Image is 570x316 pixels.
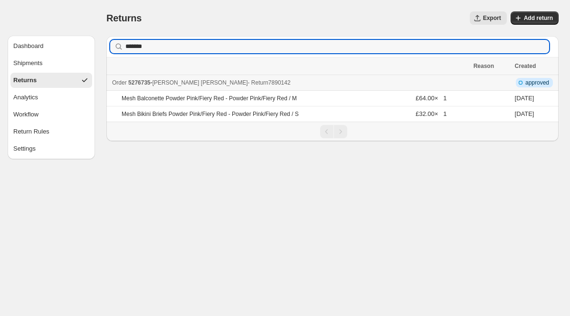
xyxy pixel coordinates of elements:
button: Workflow [10,107,92,122]
div: - [112,78,468,87]
button: Dashboard [10,38,92,54]
span: - Return 7890142 [248,79,291,86]
span: Returns [13,76,37,85]
span: Reason [474,63,494,69]
nav: Pagination [106,122,559,141]
button: Return Rules [10,124,92,139]
span: Return Rules [13,127,49,136]
button: Shipments [10,56,92,71]
span: Order [112,79,127,86]
span: [PERSON_NAME] [PERSON_NAME] [152,79,248,86]
span: £32.00 × 1 [416,110,446,117]
span: Analytics [13,93,38,102]
span: Shipments [13,58,42,68]
time: Thursday, September 11, 2025 at 4:04:35 PM [515,110,534,117]
span: Dashboard [13,41,44,51]
span: approved [525,79,549,86]
p: Mesh Bikini Briefs Powder Pink/Fiery Red - Powder Pink/Fiery Red / S [122,110,299,118]
span: Export [483,14,501,22]
span: Settings [13,144,36,153]
span: Add return [524,14,553,22]
button: Settings [10,141,92,156]
button: Add return [511,11,559,25]
button: Analytics [10,90,92,105]
span: Workflow [13,110,38,119]
p: Mesh Balconette Powder Pink/Fiery Red - Powder Pink/Fiery Red / M [122,95,297,102]
time: Thursday, September 11, 2025 at 4:04:35 PM [515,95,534,102]
span: 5276735 [128,79,151,86]
button: Returns [10,73,92,88]
span: £64.00 × 1 [416,95,446,102]
button: Export [470,11,507,25]
span: Created [515,63,536,69]
span: Returns [106,13,142,23]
